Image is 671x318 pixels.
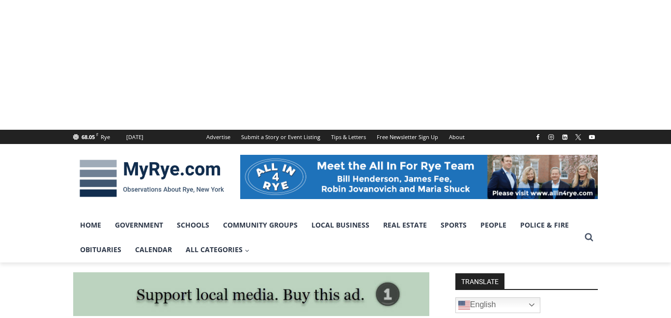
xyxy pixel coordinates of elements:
[240,155,598,199] img: All in for Rye
[108,213,170,237] a: Government
[186,244,250,255] span: All Categories
[326,130,371,144] a: Tips & Letters
[580,229,598,246] button: View Search Form
[201,130,470,144] nav: Secondary Navigation
[455,297,540,313] a: English
[305,213,376,237] a: Local Business
[371,130,444,144] a: Free Newsletter Sign Up
[444,130,470,144] a: About
[73,153,230,204] img: MyRye.com
[434,213,474,237] a: Sports
[179,237,256,262] a: All Categories
[82,133,95,141] span: 68.05
[128,237,179,262] a: Calendar
[96,132,98,137] span: F
[73,237,128,262] a: Obituaries
[73,213,108,237] a: Home
[474,213,513,237] a: People
[458,299,470,311] img: en
[513,213,576,237] a: Police & Fire
[559,131,571,143] a: Linkedin
[236,130,326,144] a: Submit a Story or Event Listing
[572,131,584,143] a: X
[126,133,143,142] div: [DATE]
[73,272,429,317] img: support local media, buy this ad
[586,131,598,143] a: YouTube
[545,131,557,143] a: Instagram
[455,273,504,289] strong: TRANSLATE
[376,213,434,237] a: Real Estate
[532,131,544,143] a: Facebook
[101,133,110,142] div: Rye
[170,213,216,237] a: Schools
[201,130,236,144] a: Advertise
[73,213,580,262] nav: Primary Navigation
[216,213,305,237] a: Community Groups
